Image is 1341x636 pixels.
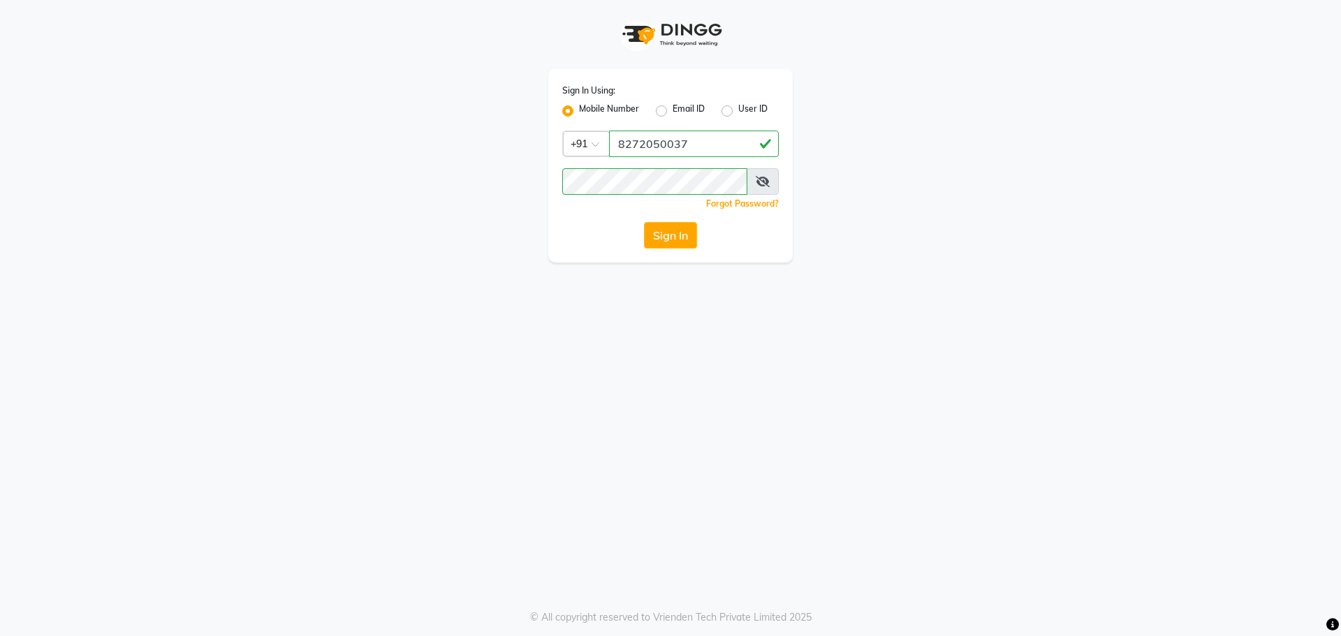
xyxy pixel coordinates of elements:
label: Email ID [673,103,705,119]
input: Username [609,131,779,157]
label: User ID [738,103,768,119]
input: Username [562,168,747,195]
label: Sign In Using: [562,84,615,97]
img: logo1.svg [615,14,726,55]
label: Mobile Number [579,103,639,119]
button: Sign In [644,222,697,249]
a: Forgot Password? [706,198,779,209]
